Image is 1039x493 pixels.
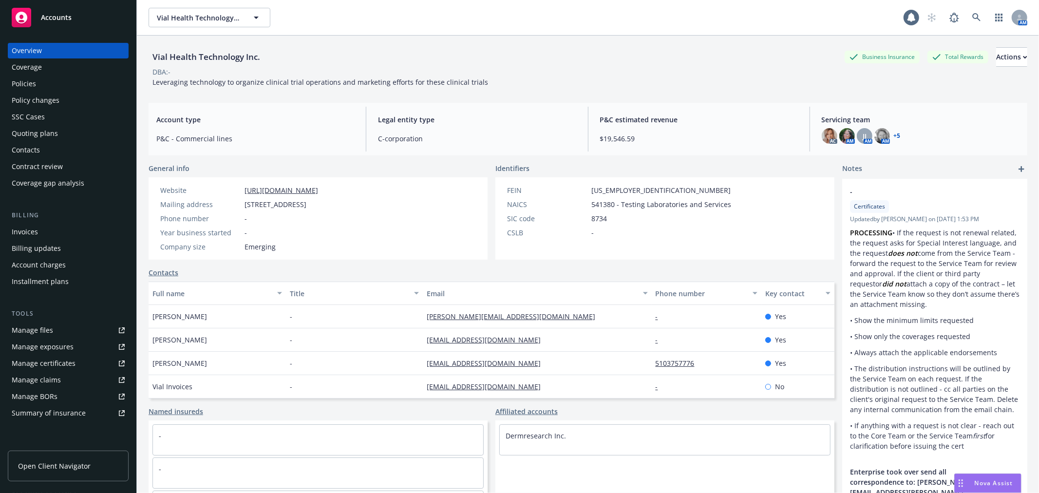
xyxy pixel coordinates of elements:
a: Summary of insurance [8,405,129,421]
div: CSLB [507,228,587,238]
span: Manage exposures [8,339,129,355]
button: Full name [149,282,286,305]
button: Nova Assist [954,474,1021,493]
span: - [591,228,594,238]
div: Manage certificates [12,356,76,371]
a: Accounts [8,4,129,31]
div: Mailing address [160,199,241,209]
span: Emerging [245,242,276,252]
a: Coverage [8,59,129,75]
div: Key contact [765,288,820,299]
span: P&C estimated revenue [600,114,798,125]
a: [PERSON_NAME][EMAIL_ADDRESS][DOMAIN_NAME] [427,312,603,321]
a: Search [967,8,986,27]
span: JJ [863,131,867,141]
img: photo [874,128,890,144]
div: Billing updates [12,241,61,256]
a: - [159,431,161,440]
div: Manage files [12,322,53,338]
span: - [290,335,292,345]
a: - [656,382,666,391]
button: Vial Health Technology Inc. [149,8,270,27]
p: • If anything with a request is not clear - reach out to the Core Team or the Service Team for cl... [850,420,1020,451]
a: Billing updates [8,241,129,256]
span: 8734 [591,213,607,224]
a: +5 [894,133,901,139]
div: Drag to move [955,474,967,493]
a: - [656,312,666,321]
a: Installment plans [8,274,129,289]
a: Coverage gap analysis [8,175,129,191]
div: Phone number [160,213,241,224]
div: Email [427,288,637,299]
span: Servicing team [822,114,1020,125]
a: Manage files [8,322,129,338]
a: Account charges [8,257,129,273]
span: Vial Invoices [152,381,192,392]
div: DBA: - [152,67,170,77]
span: Identifiers [495,163,529,173]
a: Invoices [8,224,129,240]
span: [US_EMPLOYER_IDENTIFICATION_NUMBER] [591,185,731,195]
div: Vial Health Technology Inc. [149,51,264,63]
span: - [290,358,292,368]
span: Legal entity type [378,114,576,125]
a: - [159,464,161,474]
div: SSC Cases [12,109,45,125]
a: - [656,335,666,344]
button: Phone number [652,282,761,305]
div: Policies [12,76,36,92]
a: Switch app [989,8,1009,27]
div: Phone number [656,288,747,299]
div: Year business started [160,228,241,238]
p: • Show the minimum limits requested [850,315,1020,325]
a: Quoting plans [8,126,129,141]
em: first [973,431,985,440]
p: • The distribution instructions will be outlined by the Service Team on each request. If the dist... [850,363,1020,415]
div: Billing [8,210,129,220]
div: Total Rewards [927,51,988,63]
div: Actions [996,48,1027,66]
span: Accounts [41,14,72,21]
span: Updated by [PERSON_NAME] on [DATE] 1:53 PM [850,215,1020,224]
a: Overview [8,43,129,58]
div: Full name [152,288,271,299]
a: Policy changes [8,93,129,108]
a: Contacts [8,142,129,158]
span: Yes [775,358,786,368]
span: - [290,381,292,392]
strong: PROCESSING [850,228,892,237]
span: Open Client Navigator [18,461,91,471]
div: Quoting plans [12,126,58,141]
div: FEIN [507,185,587,195]
span: P&C - Commercial lines [156,133,354,144]
div: NAICS [507,199,587,209]
a: Policies [8,76,129,92]
a: [EMAIL_ADDRESS][DOMAIN_NAME] [427,359,548,368]
div: Summary of insurance [12,405,86,421]
span: No [775,381,784,392]
span: Nova Assist [975,479,1013,487]
div: Manage BORs [12,389,57,404]
img: photo [822,128,837,144]
a: Report a Bug [945,8,964,27]
div: SIC code [507,213,587,224]
a: [EMAIL_ADDRESS][DOMAIN_NAME] [427,335,548,344]
div: Title [290,288,409,299]
div: Installment plans [12,274,69,289]
div: Contract review [12,159,63,174]
div: Analytics hub [8,440,129,450]
span: Notes [842,163,862,175]
em: does not [888,248,918,258]
span: Vial Health Technology Inc. [157,13,241,23]
a: [URL][DOMAIN_NAME] [245,186,318,195]
div: Account charges [12,257,66,273]
a: add [1016,163,1027,175]
p: • Always attach the applicable endorsements [850,347,1020,358]
a: Dermresearch Inc. [506,431,566,440]
em: did not [882,279,907,288]
p: • If the request is not renewal related, the request asks for Special Interest language, and the ... [850,228,1020,309]
span: Account type [156,114,354,125]
div: Business Insurance [845,51,920,63]
span: [PERSON_NAME] [152,311,207,322]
